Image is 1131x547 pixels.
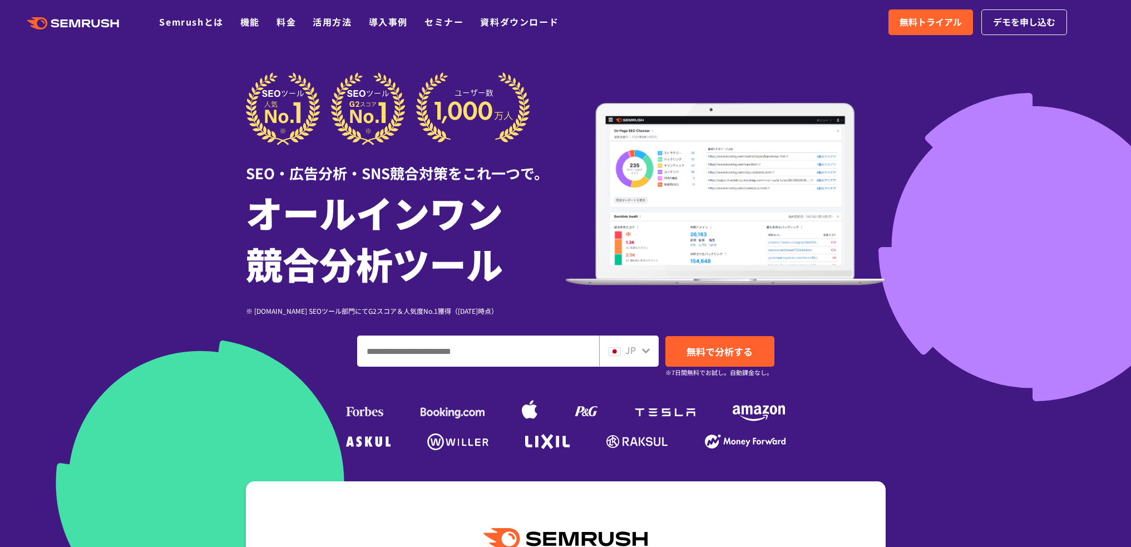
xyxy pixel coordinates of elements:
a: デモを申し込む [981,9,1067,35]
a: 料金 [276,15,296,28]
a: 機能 [240,15,260,28]
span: 無料で分析する [686,344,753,358]
a: 活用方法 [313,15,352,28]
a: 導入事例 [369,15,408,28]
h1: オールインワン 競合分析ツール [246,186,566,289]
span: JP [625,343,636,357]
span: デモを申し込む [993,15,1055,29]
a: 無料で分析する [665,336,774,367]
span: 無料トライアル [900,15,962,29]
a: Semrushとは [159,15,223,28]
div: SEO・広告分析・SNS競合対策をこれ一つで。 [246,145,566,184]
div: ※ [DOMAIN_NAME] SEOツール部門にてG2スコア＆人気度No.1獲得（[DATE]時点） [246,305,566,316]
input: ドメイン、キーワードまたはURLを入力してください [358,336,599,366]
a: セミナー [424,15,463,28]
a: 無料トライアル [888,9,973,35]
a: 資料ダウンロード [480,15,559,28]
small: ※7日間無料でお試し。自動課金なし。 [665,367,773,378]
